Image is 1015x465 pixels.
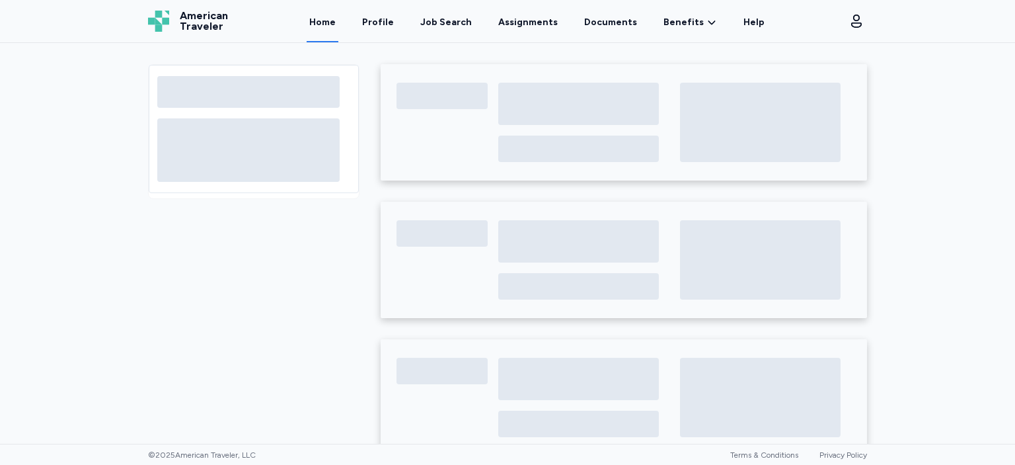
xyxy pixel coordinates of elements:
[730,450,798,460] a: Terms & Conditions
[307,1,338,42] a: Home
[180,11,228,32] span: American Traveler
[819,450,867,460] a: Privacy Policy
[663,16,704,29] span: Benefits
[148,11,169,32] img: Logo
[148,450,256,460] span: © 2025 American Traveler, LLC
[663,16,717,29] a: Benefits
[420,16,472,29] div: Job Search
